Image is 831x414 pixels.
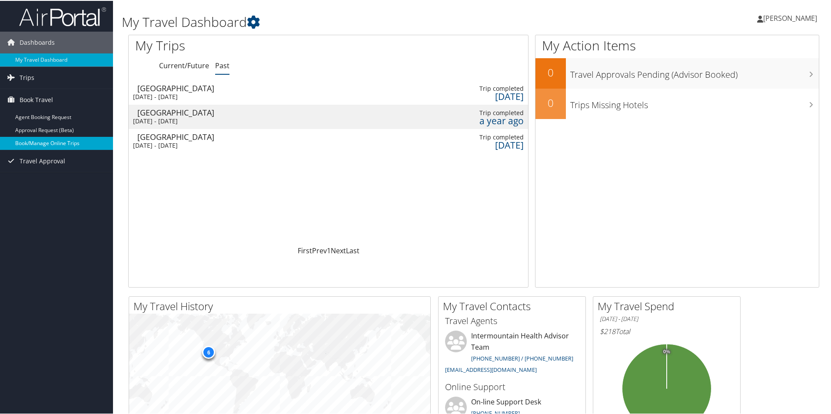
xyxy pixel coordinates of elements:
[535,88,819,118] a: 0Trips Missing Hotels
[133,141,226,149] div: [DATE] - [DATE]
[757,4,826,30] a: [PERSON_NAME]
[433,116,524,124] div: a year ago
[20,31,55,53] span: Dashboards
[445,365,537,373] a: [EMAIL_ADDRESS][DOMAIN_NAME]
[133,298,430,313] h2: My Travel History
[600,326,734,335] h6: Total
[535,36,819,54] h1: My Action Items
[598,298,740,313] h2: My Travel Spend
[298,245,312,255] a: First
[663,348,670,354] tspan: 0%
[433,140,524,148] div: [DATE]
[137,132,230,140] div: [GEOGRAPHIC_DATA]
[331,245,346,255] a: Next
[535,95,566,109] h2: 0
[133,92,226,100] div: [DATE] - [DATE]
[600,314,734,322] h6: [DATE] - [DATE]
[20,88,53,110] span: Book Travel
[327,245,331,255] a: 1
[441,330,583,376] li: Intermountain Health Advisor Team
[570,63,819,80] h3: Travel Approvals Pending (Advisor Booked)
[133,116,226,124] div: [DATE] - [DATE]
[159,60,209,70] a: Current/Future
[202,345,215,358] div: 6
[19,6,106,26] img: airportal-logo.png
[137,108,230,116] div: [GEOGRAPHIC_DATA]
[443,298,585,313] h2: My Travel Contacts
[20,149,65,171] span: Travel Approval
[471,354,573,361] a: [PHONE_NUMBER] / [PHONE_NUMBER]
[122,12,591,30] h1: My Travel Dashboard
[445,380,579,392] h3: Online Support
[433,92,524,99] div: [DATE]
[137,83,230,91] div: [GEOGRAPHIC_DATA]
[445,314,579,326] h3: Travel Agents
[763,13,817,22] span: [PERSON_NAME]
[433,108,524,116] div: Trip completed
[312,245,327,255] a: Prev
[346,245,359,255] a: Last
[433,132,524,140] div: Trip completed
[570,94,819,110] h3: Trips Missing Hotels
[535,64,566,79] h2: 0
[20,66,34,88] span: Trips
[135,36,355,54] h1: My Trips
[600,326,615,335] span: $218
[215,60,229,70] a: Past
[535,57,819,88] a: 0Travel Approvals Pending (Advisor Booked)
[433,84,524,92] div: Trip completed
